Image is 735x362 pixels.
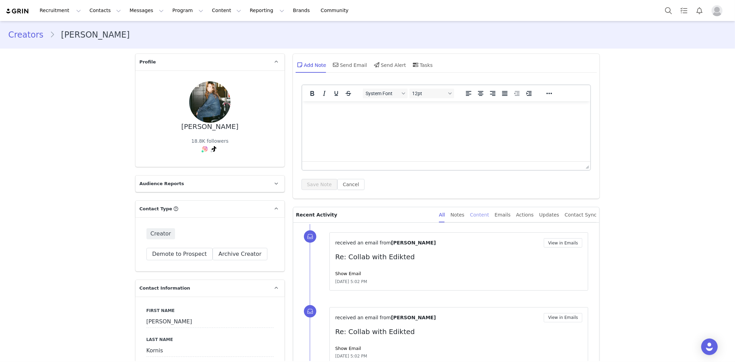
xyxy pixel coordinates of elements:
[146,308,274,314] label: First Name
[335,279,367,285] span: [DATE] 5:02 PM
[712,5,723,16] img: placeholder-profile.jpg
[125,3,168,18] button: Messages
[189,81,231,123] img: 9bbcfd79-a1f9-4898-9803-631b9ec0a22b.jpg
[202,146,208,152] img: instagram.svg
[302,179,337,190] button: Save Note
[168,3,207,18] button: Program
[439,207,445,223] div: All
[330,89,342,98] button: Underline
[208,3,245,18] button: Content
[565,207,597,223] div: Contact Sync
[366,91,399,96] span: System Font
[335,315,391,320] span: received an email from
[306,89,318,98] button: Bold
[35,3,85,18] button: Recruitment
[302,101,591,161] iframe: Rich Text Area
[411,57,433,73] div: Tasks
[523,89,535,98] button: Increase indent
[544,238,583,248] button: View in Emails
[140,59,156,66] span: Profile
[191,138,228,145] div: 18.8K followers
[539,207,559,223] div: Updates
[543,89,555,98] button: Reveal or hide additional toolbar items
[495,207,511,223] div: Emails
[463,89,474,98] button: Align left
[487,89,499,98] button: Align right
[335,252,583,262] p: Re: Collab with Edikted
[450,207,464,223] div: Notes
[335,240,391,245] span: received an email from
[372,57,406,73] div: Send Alert
[181,123,238,131] div: [PERSON_NAME]
[85,3,125,18] button: Contacts
[317,3,356,18] a: Community
[475,89,487,98] button: Align center
[146,336,274,343] label: Last Name
[318,89,330,98] button: Italic
[335,346,361,351] a: Show Email
[332,57,367,73] div: Send Email
[140,180,184,187] span: Audience Reports
[516,207,534,223] div: Actions
[692,3,707,18] button: Notifications
[213,248,267,260] button: Archive Creator
[140,285,190,292] span: Contact Information
[246,3,288,18] button: Reporting
[701,339,718,355] div: Open Intercom Messenger
[363,89,408,98] button: Fonts
[499,89,511,98] button: Justify
[146,248,213,260] button: Demote to Prospect
[391,240,436,245] span: [PERSON_NAME]
[6,8,30,14] img: grin logo
[544,313,583,322] button: View in Emails
[335,353,367,359] span: [DATE] 5:02 PM
[676,3,692,18] a: Tasks
[296,57,326,73] div: Add Note
[8,29,50,41] a: Creators
[470,207,489,223] div: Content
[391,315,436,320] span: [PERSON_NAME]
[583,162,590,170] div: Press the Up and Down arrow keys to resize the editor.
[296,207,433,222] p: Recent Activity
[140,205,172,212] span: Contact Type
[146,228,175,239] span: Creator
[412,91,446,96] span: 12pt
[337,179,365,190] button: Cancel
[511,89,523,98] button: Decrease indent
[707,5,729,16] button: Profile
[343,89,354,98] button: Strikethrough
[335,271,361,276] a: Show Email
[409,89,454,98] button: Font sizes
[661,3,676,18] button: Search
[335,326,583,337] p: Re: Collab with Edikted
[289,3,316,18] a: Brands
